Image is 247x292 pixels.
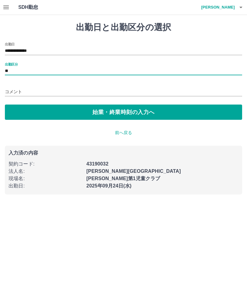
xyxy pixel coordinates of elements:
b: 2025年09月24日(水) [86,183,131,188]
p: 入力済の内容 [9,151,238,155]
b: 43190032 [86,161,108,166]
p: 前へ戻る [5,130,242,136]
p: 出勤日 : [9,182,83,190]
label: 出勤日 [5,42,15,46]
b: [PERSON_NAME]第1児童クラブ [86,176,160,181]
p: 契約コード : [9,160,83,168]
h1: 出勤日と出勤区分の選択 [5,22,242,33]
label: 出勤区分 [5,62,18,66]
button: 始業・終業時刻の入力へ [5,105,242,120]
p: 現場名 : [9,175,83,182]
b: [PERSON_NAME][GEOGRAPHIC_DATA] [86,169,181,174]
p: 法人名 : [9,168,83,175]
